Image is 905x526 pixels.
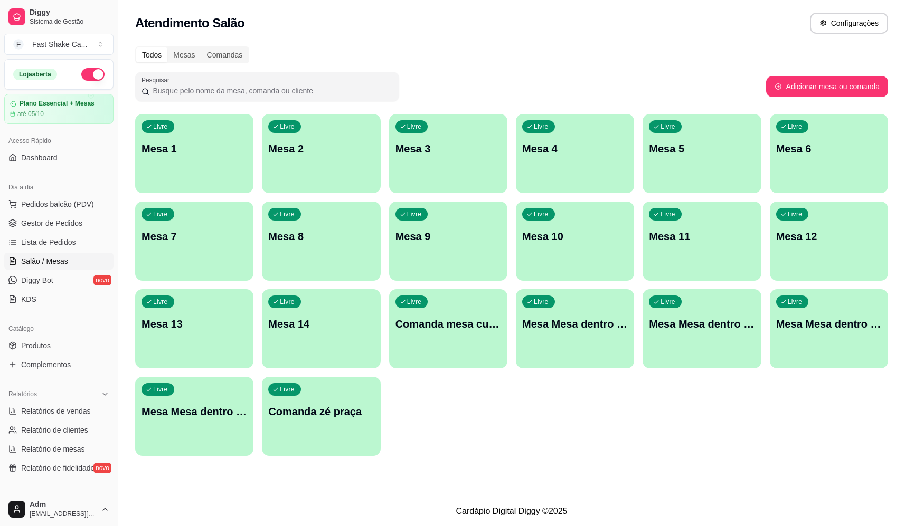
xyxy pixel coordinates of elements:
p: Mesa Mesa dentro laranja [649,317,755,331]
button: LivreMesa 2 [262,114,380,193]
span: Relatórios [8,390,37,398]
article: Plano Essencial + Mesas [20,100,95,108]
div: Mesas [167,47,201,62]
button: LivreMesa 10 [516,202,634,281]
span: Complementos [21,359,71,370]
p: Mesa 4 [522,141,628,156]
span: Pedidos balcão (PDV) [21,199,94,209]
a: Relatório de mesas [4,441,114,457]
p: Comanda mesa cupim [395,317,501,331]
p: Mesa 8 [268,229,374,244]
p: Comanda zé praça [268,404,374,419]
p: Mesa 14 [268,317,374,331]
a: DiggySistema de Gestão [4,4,114,30]
a: Plano Essencial + Mesasaté 05/10 [4,94,114,124]
label: Pesquisar [142,75,173,84]
p: Livre [788,210,803,218]
span: Relatórios de vendas [21,406,91,416]
p: Livre [661,210,675,218]
article: até 05/10 [17,110,44,118]
button: LivreComanda mesa cupim [389,289,507,368]
div: Comandas [201,47,249,62]
p: Mesa Mesa dentro verde [776,317,882,331]
a: KDS [4,291,114,308]
p: Mesa Mesa dentro azul [522,317,628,331]
a: Salão / Mesas [4,253,114,270]
span: Sistema de Gestão [30,17,109,26]
p: Livre [407,298,422,306]
button: LivreMesa 14 [262,289,380,368]
button: LivreMesa 6 [770,114,888,193]
button: LivreMesa 11 [643,202,761,281]
button: LivreMesa 9 [389,202,507,281]
p: Livre [534,122,549,131]
span: Salão / Mesas [21,256,68,266]
p: Mesa 3 [395,141,501,156]
span: Relatório de mesas [21,444,85,454]
div: Acesso Rápido [4,132,114,149]
a: Lista de Pedidos [4,234,114,251]
div: Catálogo [4,320,114,337]
a: Produtos [4,337,114,354]
button: LivreMesa Mesa dentro verde [770,289,888,368]
p: Livre [788,298,803,306]
button: LivreMesa 1 [135,114,253,193]
p: Livre [280,298,295,306]
p: Livre [280,210,295,218]
p: Livre [534,210,549,218]
p: Livre [153,122,168,131]
button: Adicionar mesa ou comanda [766,76,888,97]
span: KDS [21,294,36,304]
a: Relatório de clientes [4,422,114,438]
span: Adm [30,500,97,510]
p: Livre [153,385,168,394]
a: Diggy Botnovo [4,272,114,289]
button: LivreMesa 12 [770,202,888,281]
button: LivreMesa Mesa dentro azul [516,289,634,368]
a: Relatórios de vendas [4,403,114,419]
button: LivreMesa 7 [135,202,253,281]
p: Mesa 12 [776,229,882,244]
p: Livre [661,298,675,306]
button: Adm[EMAIL_ADDRESS][DOMAIN_NAME] [4,496,114,522]
h2: Atendimento Salão [135,15,244,32]
a: Complementos [4,356,114,373]
p: Livre [407,122,422,131]
span: Diggy Bot [21,275,53,285]
span: Gestor de Pedidos [21,218,82,228]
p: Mesa Mesa dentro vermelha [142,404,247,419]
p: Mesa 6 [776,141,882,156]
div: Todos [136,47,167,62]
input: Pesquisar [149,85,393,96]
p: Mesa 2 [268,141,374,156]
p: Livre [153,298,168,306]
button: Select a team [4,34,114,55]
div: Dia a dia [4,179,114,196]
p: Livre [280,122,295,131]
button: LivreComanda zé praça [262,377,380,456]
span: F [13,39,24,50]
span: Produtos [21,340,51,351]
p: Livre [788,122,803,131]
button: Pedidos balcão (PDV) [4,196,114,213]
p: Mesa 13 [142,317,247,331]
p: Livre [661,122,675,131]
a: Dashboard [4,149,114,166]
p: Mesa 10 [522,229,628,244]
button: LivreMesa Mesa dentro laranja [643,289,761,368]
p: Livre [280,385,295,394]
div: Loja aberta [13,69,57,80]
div: Fast Shake Ca ... [32,39,87,50]
button: LivreMesa 5 [643,114,761,193]
button: LivreMesa 13 [135,289,253,368]
button: LivreMesa Mesa dentro vermelha [135,377,253,456]
p: Mesa 11 [649,229,755,244]
button: Alterar Status [81,68,105,81]
a: Relatório de fidelidadenovo [4,460,114,476]
div: Gerenciar [4,489,114,506]
button: LivreMesa 4 [516,114,634,193]
p: Livre [534,298,549,306]
span: Relatório de clientes [21,425,88,435]
p: Mesa 7 [142,229,247,244]
span: Lista de Pedidos [21,237,76,247]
